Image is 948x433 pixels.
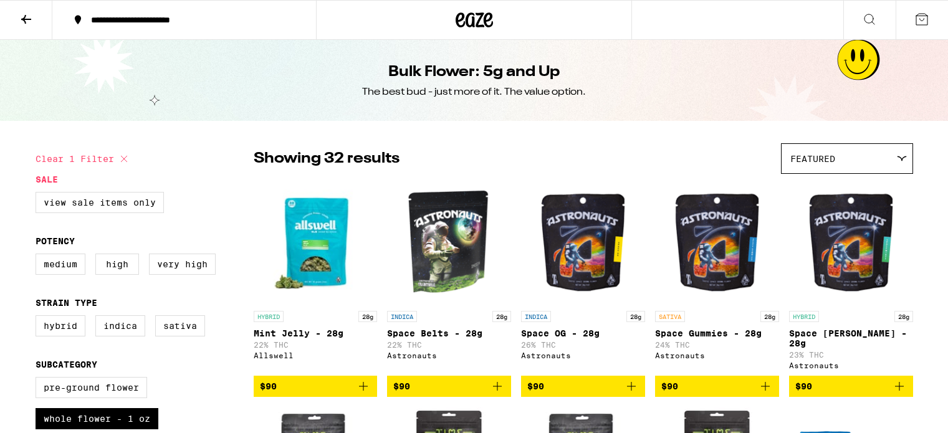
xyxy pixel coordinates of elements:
[254,341,378,349] p: 22% THC
[358,311,377,322] p: 28g
[254,328,378,338] p: Mint Jelly - 28g
[521,180,645,305] img: Astronauts - Space OG - 28g
[95,315,145,336] label: Indica
[521,341,645,349] p: 26% THC
[492,311,511,322] p: 28g
[36,315,85,336] label: Hybrid
[362,85,586,99] div: The best bud - just more of it. The value option.
[254,311,284,322] p: HYBRID
[387,341,511,349] p: 22% THC
[789,376,913,397] button: Add to bag
[795,381,812,391] span: $90
[789,351,913,359] p: 23% THC
[521,376,645,397] button: Add to bag
[155,315,205,336] label: Sativa
[655,376,779,397] button: Add to bag
[789,311,819,322] p: HYBRID
[387,376,511,397] button: Add to bag
[254,180,378,305] img: Allswell - Mint Jelly - 28g
[655,180,779,376] a: Open page for Space Gummies - 28g from Astronauts
[760,311,779,322] p: 28g
[789,328,913,348] p: Space [PERSON_NAME] - 28g
[149,254,216,275] label: Very High
[254,376,378,397] button: Add to bag
[655,180,779,305] img: Astronauts - Space Gummies - 28g
[36,408,158,429] label: Whole Flower - 1 oz
[254,351,378,359] div: Allswell
[36,192,164,213] label: View Sale Items Only
[521,311,551,322] p: INDICA
[655,351,779,359] div: Astronauts
[661,381,678,391] span: $90
[387,180,511,376] a: Open page for Space Belts - 28g from Astronauts
[393,381,410,391] span: $90
[36,174,58,184] legend: Sale
[655,328,779,338] p: Space Gummies - 28g
[36,236,75,246] legend: Potency
[36,298,97,308] legend: Strain Type
[894,311,913,322] p: 28g
[387,311,417,322] p: INDICA
[36,377,147,398] label: Pre-ground Flower
[254,180,378,376] a: Open page for Mint Jelly - 28g from Allswell
[387,180,511,305] img: Astronauts - Space Belts - 28g
[521,328,645,338] p: Space OG - 28g
[789,180,913,376] a: Open page for Space Mintz - 28g from Astronauts
[790,154,835,164] span: Featured
[36,359,97,369] legend: Subcategory
[789,361,913,369] div: Astronauts
[260,381,277,391] span: $90
[387,351,511,359] div: Astronauts
[254,148,400,169] p: Showing 32 results
[626,311,645,322] p: 28g
[387,328,511,338] p: Space Belts - 28g
[655,311,685,322] p: SATIVA
[789,180,913,305] img: Astronauts - Space Mintz - 28g
[521,180,645,376] a: Open page for Space OG - 28g from Astronauts
[36,143,132,174] button: Clear 1 filter
[655,341,779,349] p: 24% THC
[36,254,85,275] label: Medium
[388,62,560,83] h1: Bulk Flower: 5g and Up
[521,351,645,359] div: Astronauts
[527,381,544,391] span: $90
[95,254,139,275] label: High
